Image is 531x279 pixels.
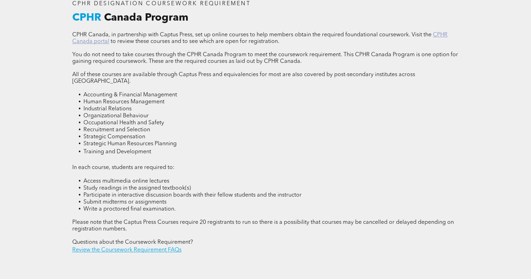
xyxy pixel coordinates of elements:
span: to review these courses and to see which are open for registration. [111,39,279,44]
span: You do not need to take courses through the CPHR Canada Program to meet the coursework requiremen... [72,52,458,64]
span: All of these courses are available through Captus Press and equivalencies for most are also cover... [72,72,415,84]
span: Strategic Compensation [83,134,145,140]
span: Strategic Human Resources Planning [83,141,177,147]
span: Submit midterms or assignments [83,199,167,205]
span: Human Resources Management [83,99,164,105]
span: Participate in interactive discussion boards with their fellow students and the instructor [83,192,302,198]
span: Questions about the Coursework Requirement? [72,240,193,245]
span: Organizational Behaviour [83,113,149,119]
a: Review the Coursework Requirement FAQs [72,247,182,253]
span: CPHR [72,13,101,23]
span: Canada Program [104,13,189,23]
span: CPHR DESIGNATION COURSEWORK REQUIREMENT [72,1,251,7]
span: Recruitment and Selection [83,127,150,133]
span: Study readings in the assigned textbook(s) [83,185,191,191]
span: In each course, students are required to: [72,165,175,170]
span: Industrial Relations [83,106,132,112]
span: Access multimedia online lectures [83,178,169,184]
span: CPHR Canada, in partnership with Captus Press, set up online courses to help members obtain the r... [72,32,432,38]
span: Write a proctored final examination. [83,206,176,212]
span: Occupational Health and Safety [83,120,164,126]
span: Please note that the Captus Press Courses require 20 registrants to run so there is a possibility... [72,220,454,232]
span: Accounting & Financial Management [83,92,177,98]
span: Training and Development [83,149,151,155]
